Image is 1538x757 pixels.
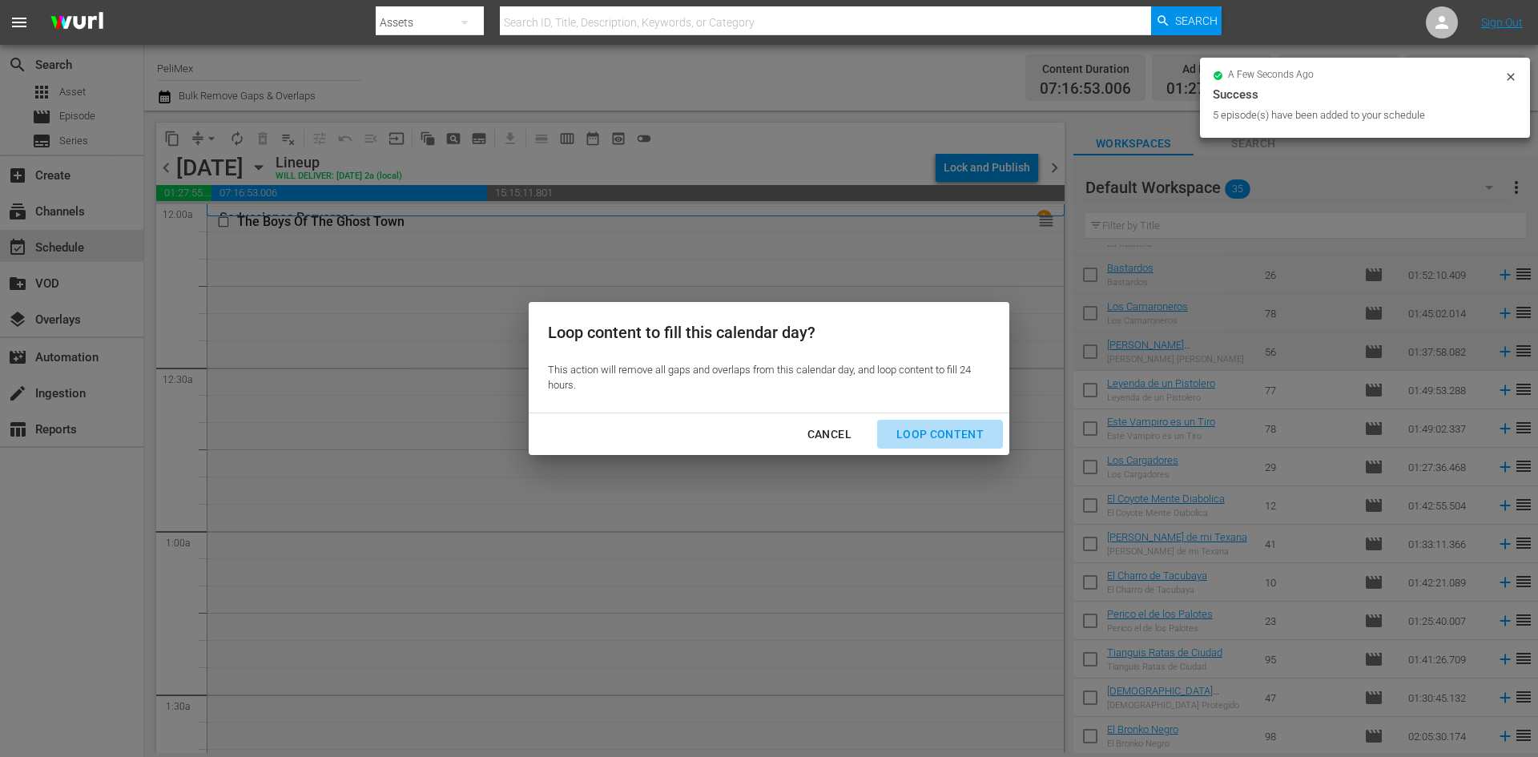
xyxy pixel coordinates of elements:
div: This action will remove all gaps and overlaps from this calendar day, and loop content to fill 24... [548,363,980,393]
span: menu [10,13,29,32]
span: Search [1175,6,1218,35]
div: 5 episode(s) have been added to your schedule [1213,107,1500,123]
button: Cancel [788,420,871,449]
div: Loop Content [884,425,996,445]
div: Loop content to fill this calendar day? [548,321,980,344]
button: Loop Content [877,420,1003,449]
img: ans4CAIJ8jUAAAAAAAAAAAAAAAAAAAAAAAAgQb4GAAAAAAAAAAAAAAAAAAAAAAAAJMjXAAAAAAAAAAAAAAAAAAAAAAAAgAT5G... [38,4,115,42]
div: Cancel [795,425,864,445]
span: a few seconds ago [1228,69,1314,82]
a: Sign Out [1481,16,1523,29]
div: Success [1213,85,1517,104]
